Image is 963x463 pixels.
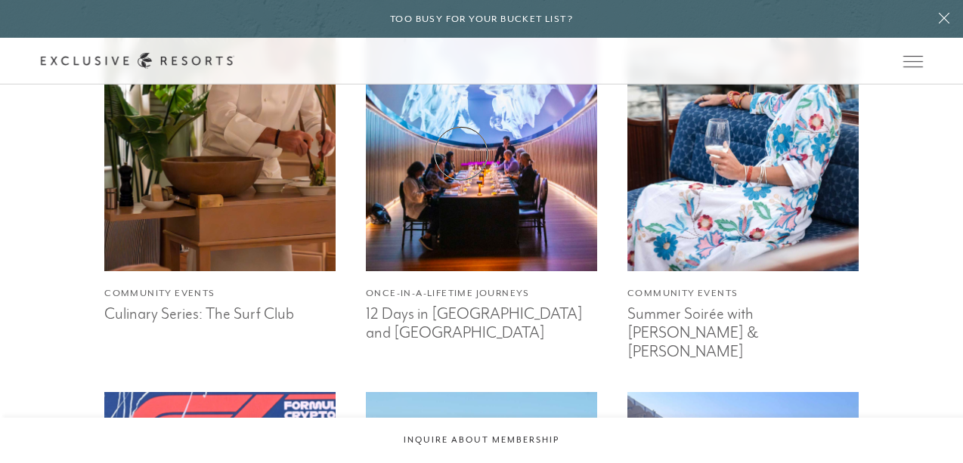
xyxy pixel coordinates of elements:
[627,301,859,362] h3: Summer Soirée with [PERSON_NAME] & [PERSON_NAME]
[104,301,336,323] h3: Culinary Series: The Surf Club
[366,286,597,301] h4: Once-in-a-Lifetime Journeys
[104,286,336,301] h4: Community Events
[627,286,859,301] h4: Community Events
[903,56,923,66] button: Open navigation
[390,12,573,26] h6: Too busy for your bucket list?
[366,301,597,342] h3: 12 Days in [GEOGRAPHIC_DATA] and [GEOGRAPHIC_DATA]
